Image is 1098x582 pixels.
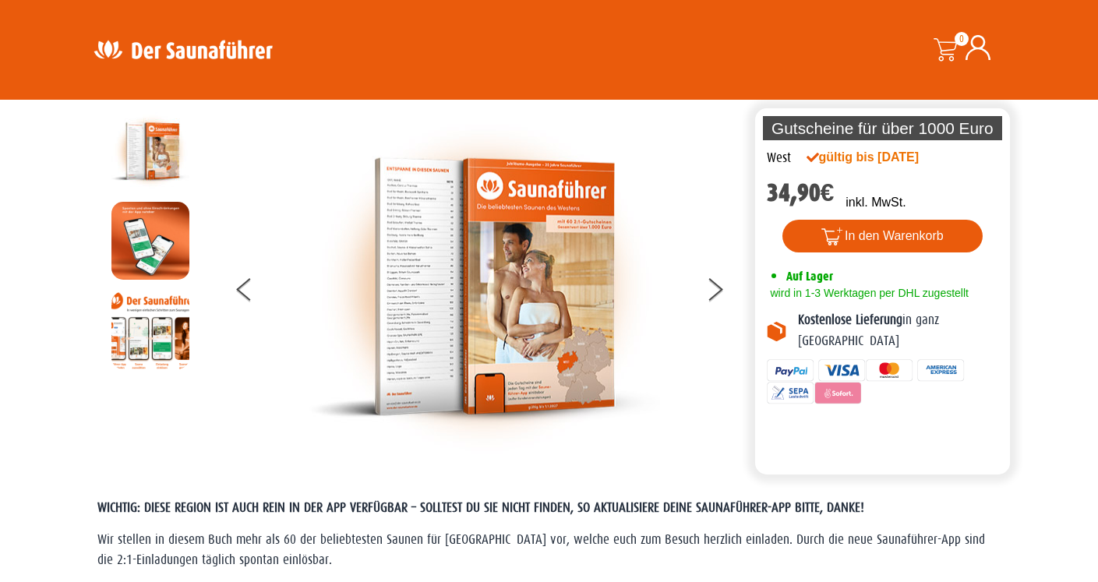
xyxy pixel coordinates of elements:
[821,178,835,207] span: €
[767,148,791,168] div: West
[309,112,660,461] img: der-saunafuehrer-2025-west
[767,287,969,299] span: wird in 1-3 Werktagen per DHL zugestellt
[807,148,953,167] div: gültig bis [DATE]
[767,178,835,207] bdi: 34,90
[798,310,999,351] p: in ganz [GEOGRAPHIC_DATA]
[111,202,189,280] img: MOCKUP-iPhone_regional
[111,291,189,369] img: Anleitung7tn
[111,112,189,190] img: der-saunafuehrer-2025-west
[97,532,985,567] span: Wir stellen in diesem Buch mehr als 60 der beliebtesten Saunen für [GEOGRAPHIC_DATA] vor, welche ...
[763,116,1003,140] p: Gutscheine für über 1000 Euro
[955,32,969,46] span: 0
[786,269,833,284] span: Auf Lager
[97,500,864,515] span: WICHTIG: DIESE REGION IST AUCH REIN IN DER APP VERFÜGBAR – SOLLTEST DU SIE NICHT FINDEN, SO AKTUA...
[782,220,983,252] button: In den Warenkorb
[798,312,902,327] b: Kostenlose Lieferung
[846,193,906,212] p: inkl. MwSt.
